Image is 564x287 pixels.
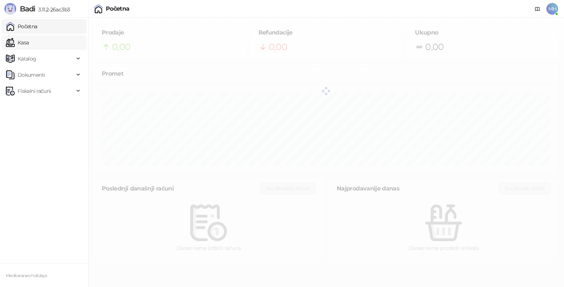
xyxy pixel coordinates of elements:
div: Početna [106,6,130,12]
span: Dokumenti [18,68,45,82]
span: 3.11.2-26ac3b3 [35,6,70,13]
span: Fiskalni računi [18,84,51,98]
small: Mediteraneo holidays [6,273,47,278]
a: Početna [6,19,37,34]
span: Katalog [18,51,36,66]
a: Dokumentacija [532,3,543,15]
span: MH [546,3,558,15]
span: Badi [20,4,35,13]
img: Logo [4,3,16,15]
a: Kasa [6,35,29,50]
